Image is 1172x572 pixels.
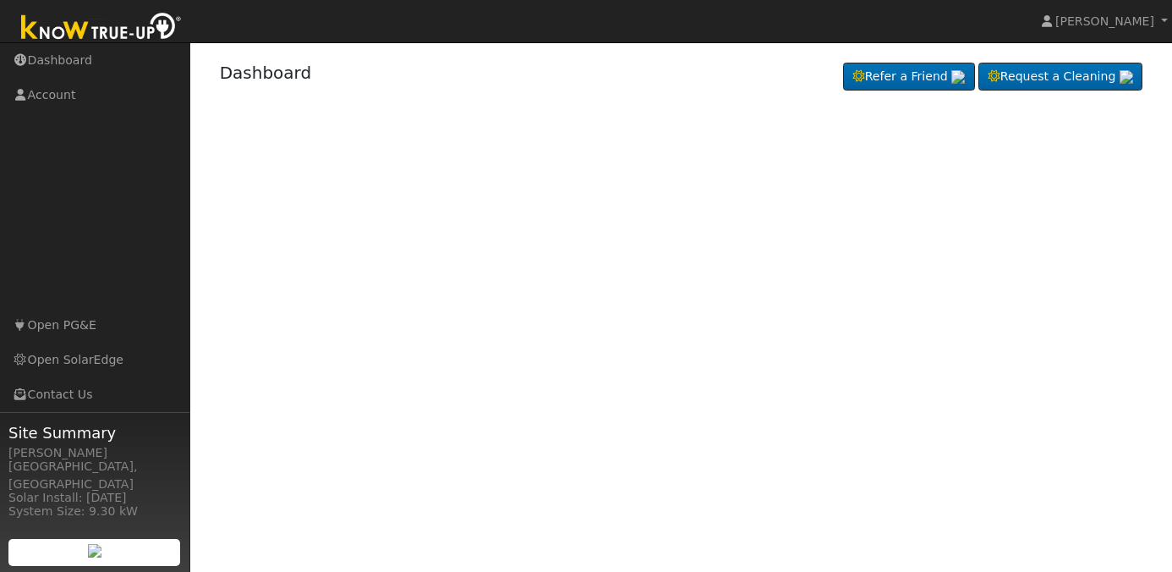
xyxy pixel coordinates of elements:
[1120,70,1133,84] img: retrieve
[8,489,181,507] div: Solar Install: [DATE]
[88,544,101,558] img: retrieve
[8,421,181,444] span: Site Summary
[951,70,965,84] img: retrieve
[220,63,312,83] a: Dashboard
[8,444,181,462] div: [PERSON_NAME]
[843,63,975,91] a: Refer a Friend
[978,63,1142,91] a: Request a Cleaning
[8,458,181,493] div: [GEOGRAPHIC_DATA], [GEOGRAPHIC_DATA]
[1055,14,1154,28] span: [PERSON_NAME]
[8,503,181,520] div: System Size: 9.30 kW
[13,9,190,47] img: Know True-Up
